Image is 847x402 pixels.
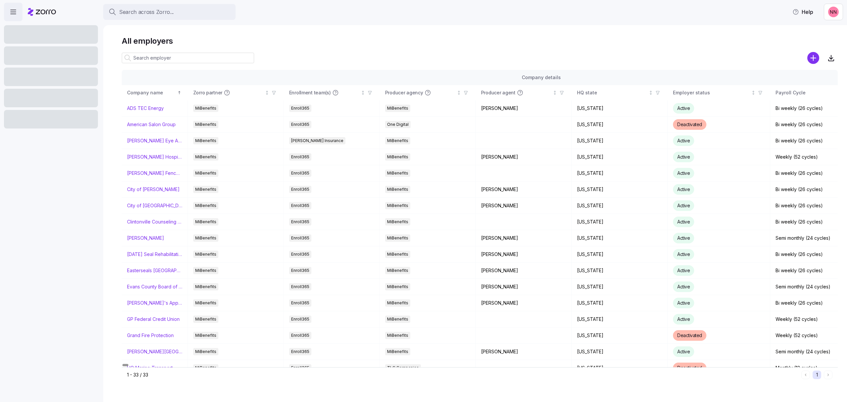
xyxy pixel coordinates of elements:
[677,235,690,241] span: Active
[387,105,408,112] span: MiBenefits
[291,234,309,242] span: Enroll365
[673,89,750,96] div: Employer status
[387,283,408,290] span: MiBenefits
[572,85,668,100] th: HQ stateNot sorted
[577,89,647,96] div: HQ state
[122,85,188,100] th: Company nameSorted ascending
[127,89,176,96] div: Company name
[387,137,408,144] span: MiBenefits
[195,267,216,274] span: MiBenefits
[127,267,182,274] a: Easterseals [GEOGRAPHIC_DATA] & [GEOGRAPHIC_DATA][US_STATE]
[476,246,572,263] td: [PERSON_NAME]
[677,105,690,111] span: Active
[127,283,182,290] a: Evans County Board of Commissioners
[476,263,572,279] td: [PERSON_NAME]
[572,181,668,198] td: [US_STATE]
[801,371,810,379] button: Previous page
[648,90,653,95] div: Not sorted
[572,360,668,376] td: [US_STATE]
[127,251,182,258] a: [DATE] Seal Rehabilitation Center of [GEOGRAPHIC_DATA]
[127,202,182,209] a: City of [GEOGRAPHIC_DATA]
[289,89,331,96] span: Enrollment team(s)
[195,218,216,226] span: MiBenefits
[103,4,236,20] button: Search across Zorro...
[677,186,690,192] span: Active
[291,153,309,161] span: Enroll365
[291,332,309,339] span: Enroll365
[127,186,180,193] a: City of [PERSON_NAME]
[476,181,572,198] td: [PERSON_NAME]
[127,365,173,371] a: HQ Marine Transport
[291,267,309,274] span: Enroll365
[572,198,668,214] td: [US_STATE]
[476,295,572,311] td: [PERSON_NAME]
[476,149,572,165] td: [PERSON_NAME]
[195,121,216,128] span: MiBenefits
[127,154,182,160] a: [PERSON_NAME] Hospitality
[127,219,182,225] a: Clintonville Counseling and Wellness
[387,251,408,258] span: MiBenefits
[127,316,180,323] a: GP Federal Credit Union
[291,202,309,209] span: Enroll365
[572,230,668,246] td: [US_STATE]
[265,90,269,95] div: Not sorted
[476,279,572,295] td: [PERSON_NAME]
[677,349,690,354] span: Active
[572,100,668,117] td: [US_STATE]
[127,235,164,241] a: [PERSON_NAME]
[195,348,216,355] span: MiBenefits
[119,8,174,16] span: Search across Zorro...
[385,89,423,96] span: Producer agency
[476,100,572,117] td: [PERSON_NAME]
[677,332,702,338] span: Deactivated
[127,348,182,355] a: [PERSON_NAME][GEOGRAPHIC_DATA][DEMOGRAPHIC_DATA]
[787,5,819,19] button: Help
[195,316,216,323] span: MiBenefits
[387,186,408,193] span: MiBenefits
[291,186,309,193] span: Enroll365
[127,121,176,128] a: American Salon Group
[291,348,309,355] span: Enroll365
[572,165,668,181] td: [US_STATE]
[677,170,690,176] span: Active
[127,137,182,144] a: [PERSON_NAME] Eye Associates
[387,267,408,274] span: MiBenefits
[677,122,702,127] span: Deactivated
[824,371,832,379] button: Next page
[677,316,690,322] span: Active
[813,371,821,379] button: 1
[387,234,408,242] span: MiBenefits
[677,138,690,143] span: Active
[195,105,216,112] span: MiBenefits
[677,251,690,257] span: Active
[677,203,690,208] span: Active
[457,90,461,95] div: Not sorted
[807,52,819,64] svg: add icon
[195,202,216,209] span: MiBenefits
[668,85,770,100] th: Employer statusNot sorted
[476,198,572,214] td: [PERSON_NAME]
[291,137,343,144] span: [PERSON_NAME] Insurance
[553,90,557,95] div: Not sorted
[387,170,408,177] span: MiBenefits
[127,372,799,378] div: 1 - 33 / 33
[572,279,668,295] td: [US_STATE]
[380,85,476,100] th: Producer agencyNot sorted
[572,344,668,360] td: [US_STATE]
[127,300,182,306] a: [PERSON_NAME]'s Appliance/[PERSON_NAME]'s Academy/Fluid Services
[476,85,572,100] th: Producer agentNot sorted
[195,283,216,290] span: MiBenefits
[127,105,164,112] a: ADS TEC Energy
[387,348,408,355] span: MiBenefits
[751,90,756,95] div: Not sorted
[572,117,668,133] td: [US_STATE]
[361,90,365,95] div: Not sorted
[291,316,309,323] span: Enroll365
[387,218,408,226] span: MiBenefits
[387,202,408,209] span: MiBenefits
[387,316,408,323] span: MiBenefits
[122,53,254,63] input: Search employer
[476,344,572,360] td: [PERSON_NAME]
[291,218,309,226] span: Enroll365
[387,153,408,161] span: MiBenefits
